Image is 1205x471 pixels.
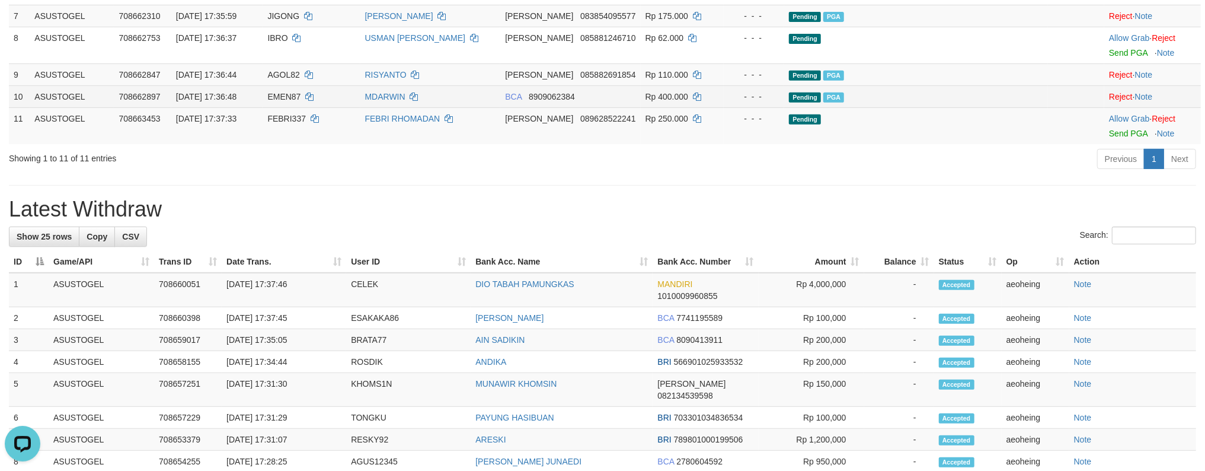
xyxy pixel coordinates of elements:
td: [DATE] 17:31:30 [222,373,346,407]
td: · [1104,5,1201,27]
span: Copy 2780604592 to clipboard [676,457,723,466]
td: 708660051 [154,273,222,307]
td: aeoheing [1002,429,1069,451]
a: Note [1074,413,1092,422]
td: ASUSTOGEL [49,373,154,407]
th: Balance: activate to sort column ascending [864,251,934,273]
td: 6 [9,407,49,429]
span: [DATE] 17:37:33 [176,114,236,123]
th: Bank Acc. Number: activate to sort column ascending [653,251,758,273]
div: - - - [728,113,779,125]
span: Rp 62.000 [645,33,684,43]
span: 708662753 [119,33,160,43]
label: Search: [1080,227,1196,244]
a: Note [1074,457,1092,466]
button: Open LiveChat chat widget [5,5,40,40]
td: 4 [9,351,49,373]
td: - [864,429,934,451]
td: 2 [9,307,49,329]
td: ASUSTOGEL [49,307,154,329]
td: TONGKU [346,407,471,429]
td: - [864,351,934,373]
span: Copy 8090413911 to clipboard [676,335,723,345]
td: KHOMS1N [346,373,471,407]
td: 10 [9,85,30,107]
span: PGA [823,71,844,81]
span: FEBRI337 [267,114,306,123]
span: Accepted [939,413,974,424]
th: ID: activate to sort column descending [9,251,49,273]
td: Rp 150,000 [759,373,864,407]
td: 11 [9,107,30,144]
th: Amount: activate to sort column ascending [759,251,864,273]
span: 708662897 [119,92,160,101]
td: aeoheing [1002,307,1069,329]
td: 708658155 [154,351,222,373]
span: Copy 085882691854 to clipboard [580,70,635,79]
span: 708663453 [119,114,160,123]
span: Copy 703301034836534 to clipboard [674,413,743,422]
td: - [864,329,934,351]
td: aeoheing [1002,407,1069,429]
a: Note [1157,129,1175,138]
span: Copy 566901025933532 to clipboard [674,357,743,367]
th: Trans ID: activate to sort column ascending [154,251,222,273]
span: BCA [657,457,674,466]
td: ASUSTOGEL [49,273,154,307]
span: [PERSON_NAME] [657,379,725,389]
a: Show 25 rows [9,227,79,247]
span: BCA [505,92,522,101]
td: - [864,307,934,329]
td: [DATE] 17:37:45 [222,307,346,329]
a: Note [1074,335,1092,345]
a: 1 [1144,149,1164,169]
span: BRI [657,413,671,422]
td: 708657229 [154,407,222,429]
span: Pending [789,34,821,44]
span: JIGONG [267,11,299,21]
span: IBRO [267,33,287,43]
span: Copy 083854095577 to clipboard [580,11,635,21]
span: BRI [657,357,671,367]
a: AIN SADIKIN [475,335,525,345]
a: [PERSON_NAME] [365,11,433,21]
a: Send PGA [1109,129,1148,138]
div: - - - [728,10,779,22]
a: Note [1074,279,1092,289]
span: Accepted [939,336,974,346]
td: ASUSTOGEL [30,107,114,144]
a: FEBRI RHOMADAN [365,114,440,123]
td: 7 [9,5,30,27]
th: Action [1069,251,1196,273]
span: Pending [789,71,821,81]
h1: Latest Withdraw [9,198,1196,221]
span: Rp 175.000 [645,11,688,21]
span: Accepted [939,358,974,368]
td: Rp 100,000 [759,307,864,329]
span: [PERSON_NAME] [505,11,573,21]
span: [DATE] 17:36:44 [176,70,236,79]
span: Accepted [939,435,974,445]
span: Pending [789,114,821,125]
a: ARESKI [475,435,506,444]
a: Previous [1097,149,1145,169]
span: Copy 8909062384 to clipboard [529,92,575,101]
span: Accepted [939,280,974,290]
a: Reject [1152,33,1175,43]
a: Copy [79,227,115,247]
span: [PERSON_NAME] [505,70,573,79]
span: Copy 082134539598 to clipboard [657,391,712,400]
span: PGA [823,93,844,103]
span: 708662310 [119,11,160,21]
td: RESKY92 [346,429,471,451]
td: · [1104,63,1201,85]
td: ASUSTOGEL [49,351,154,373]
td: aeoheing [1002,329,1069,351]
td: CELEK [346,273,471,307]
td: ROSDIK [346,351,471,373]
a: DIO TABAH PAMUNGKAS [475,279,574,289]
div: - - - [728,69,779,81]
div: - - - [728,32,779,44]
a: ANDIKA [475,357,506,367]
span: · [1109,114,1152,123]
